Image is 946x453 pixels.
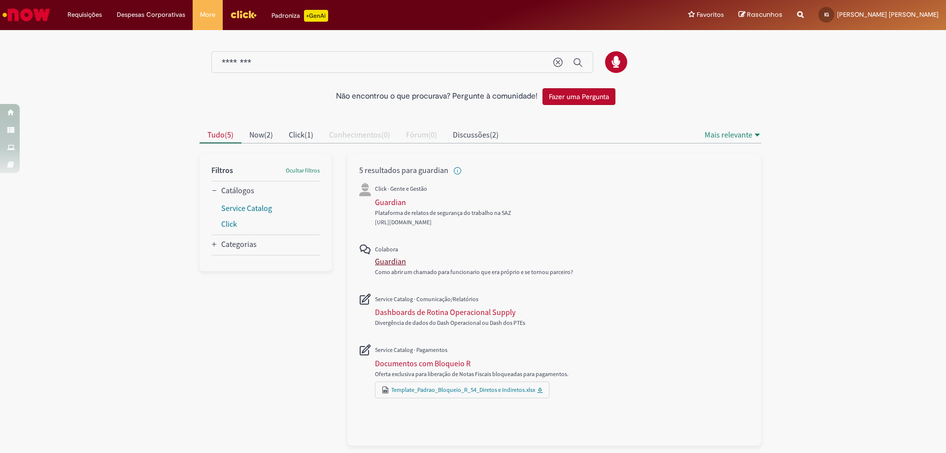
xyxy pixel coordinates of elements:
p: +GenAi [304,10,328,22]
img: click_logo_yellow_360x200.png [230,7,257,22]
span: Rascunhos [747,10,782,19]
span: More [200,10,215,20]
span: Favoritos [697,10,724,20]
span: [PERSON_NAME] [PERSON_NAME] [837,10,939,19]
span: Requisições [68,10,102,20]
div: Padroniza [271,10,328,22]
button: Fazer uma Pergunta [542,88,615,105]
a: Rascunhos [739,10,782,20]
h2: Não encontrou o que procurava? Pergunte à comunidade! [336,92,538,101]
span: Despesas Corporativas [117,10,185,20]
span: IG [824,11,829,18]
img: ServiceNow [1,5,52,25]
